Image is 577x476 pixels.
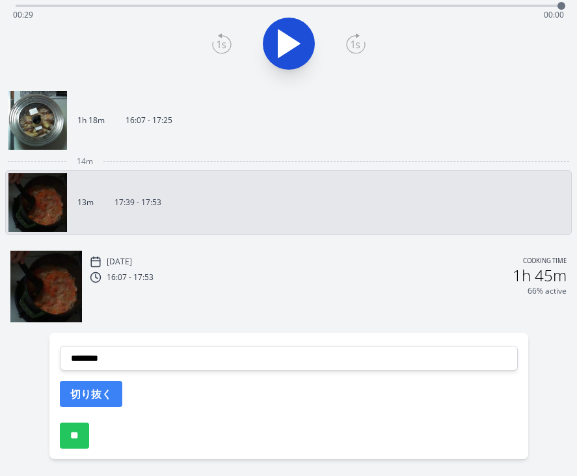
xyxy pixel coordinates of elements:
p: 17:39 - 17:53 [114,197,161,208]
span: 00:29 [13,9,33,20]
p: 16:07 - 17:53 [107,272,154,283]
span: 00:00 [544,9,564,20]
img: 251005084032_thumb.jpeg [8,173,67,232]
p: 16:07 - 17:25 [126,115,172,126]
p: 66% active [528,286,567,296]
p: 13m [77,197,94,208]
h2: 1h 45m [513,268,567,283]
img: 251005084032_thumb.jpeg [10,251,82,322]
button: 切り抜く [60,381,122,407]
img: 251005070805_thumb.jpeg [8,91,67,150]
span: 14m [77,156,93,167]
p: [DATE] [107,257,132,267]
p: Cooking time [523,256,567,268]
p: 1h 18m [77,115,105,126]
